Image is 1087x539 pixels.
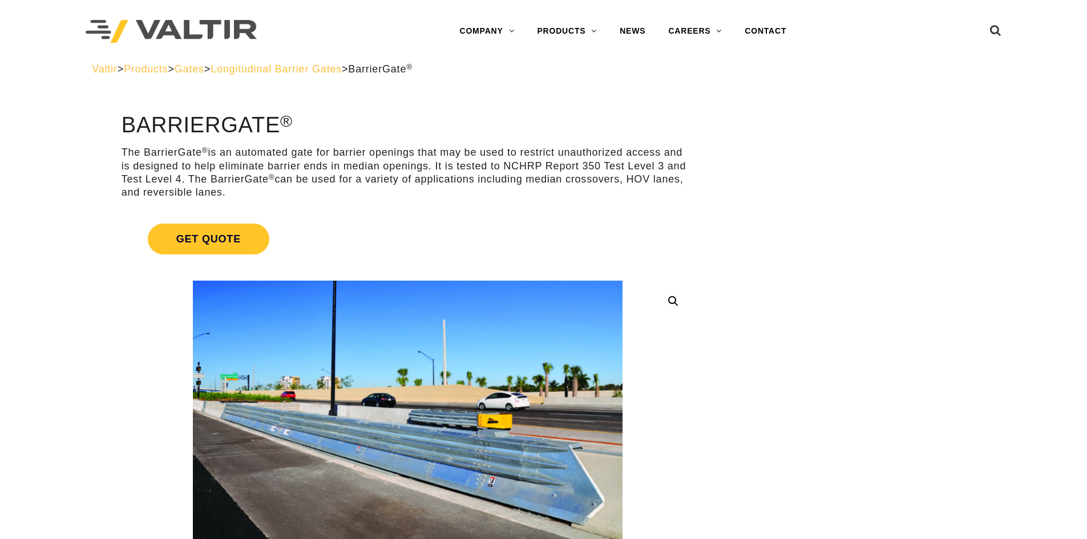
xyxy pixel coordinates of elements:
a: Get Quote [122,210,694,268]
sup: ® [406,63,413,71]
a: NEWS [608,20,657,43]
p: The BarrierGate is an automated gate for barrier openings that may be used to restrict unauthoriz... [122,146,694,200]
a: CONTACT [733,20,798,43]
sup: ® [280,112,293,130]
h1: BarrierGate [122,114,694,137]
a: Gates [175,63,204,75]
sup: ® [269,173,275,181]
div: > > > > [92,63,995,76]
span: Get Quote [148,224,269,254]
a: Products [124,63,168,75]
a: CAREERS [657,20,733,43]
span: BarrierGate [348,63,413,75]
a: COMPANY [448,20,526,43]
a: Valtir [92,63,117,75]
img: Valtir [86,20,257,43]
sup: ® [202,146,208,155]
a: Longitudinal Barrier Gates [211,63,342,75]
a: PRODUCTS [526,20,608,43]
